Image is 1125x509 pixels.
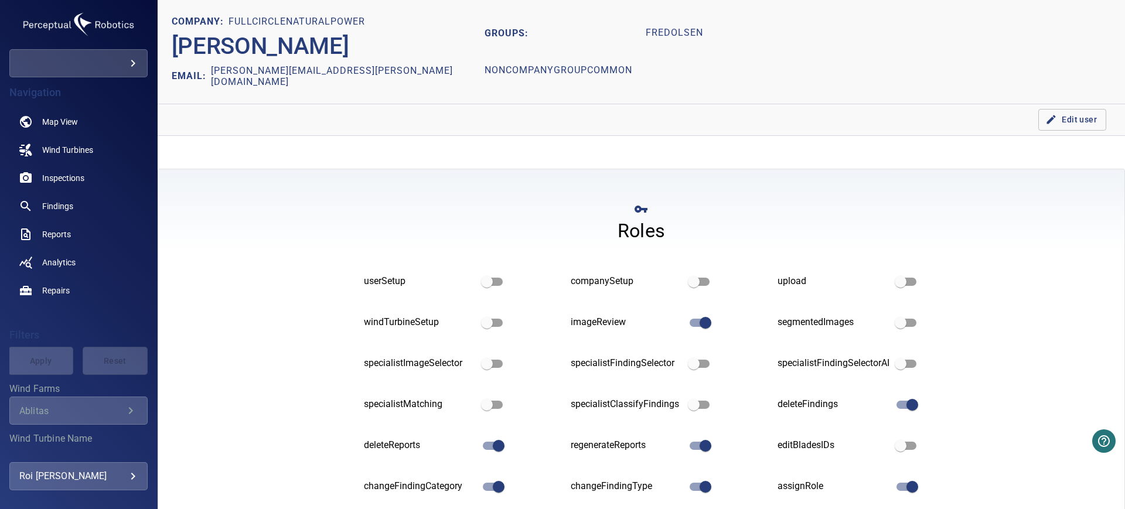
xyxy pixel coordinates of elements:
h4: Navigation [9,87,148,98]
span: Edit user [1048,112,1097,127]
a: repairs noActive [9,276,148,305]
span: Inspections [42,172,84,184]
div: deleteReports [364,439,476,452]
a: findings noActive [9,192,148,220]
div: galventus [9,49,148,77]
span: Findings [42,200,73,212]
span: Reports [42,228,71,240]
h2: [PERSON_NAME][EMAIL_ADDRESS][PERSON_NAME][DOMAIN_NAME] [211,65,485,87]
h2: [PERSON_NAME] [172,32,349,60]
div: companySetup [571,275,683,288]
div: deleteFindings [778,398,889,411]
div: specialistFindingSelector [571,357,683,370]
h4: Roles [618,219,665,242]
label: Wind Turbine Name [9,434,148,443]
div: changeFindingType [571,480,683,493]
h2: EMAIL: [172,65,211,87]
img: galventus-logo [20,9,137,40]
div: upload [778,275,889,288]
h1: COMPANY: [172,16,229,28]
div: specialistImageSelector [364,357,476,370]
h1: fredolsen [646,16,703,50]
a: map noActive [9,108,148,136]
div: imageReview [571,316,683,329]
div: specialistClassifyFindings [571,398,683,411]
a: windturbines noActive [9,136,148,164]
button: Edit user [1038,109,1106,131]
div: Roi [PERSON_NAME] [19,467,138,486]
a: analytics noActive [9,248,148,276]
span: Repairs [42,285,70,296]
a: inspections noActive [9,164,148,192]
div: changeFindingCategory [364,480,476,493]
div: Wind Farms [9,397,148,425]
span: Map View [42,116,78,128]
a: reports noActive [9,220,148,248]
span: Analytics [42,257,76,268]
div: segmentedImages [778,316,889,329]
h1: fullcirclenaturalpower [229,16,365,28]
span: Wind Turbines [42,144,93,156]
div: Ablitas [19,405,124,416]
h1: nonCompanyGroupCommon [485,54,632,88]
div: specialistMatching [364,398,476,411]
div: windTurbineSetup [364,316,476,329]
label: Wind Farms [9,384,148,394]
div: userSetup [364,275,476,288]
div: specialistFindingSelectorAI [778,357,889,370]
h2: GROUPS: [485,14,636,52]
div: editBladesIDs [778,439,889,452]
div: regenerateReports [571,439,683,452]
div: assignRole [778,480,889,493]
h4: Filters [9,329,148,341]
